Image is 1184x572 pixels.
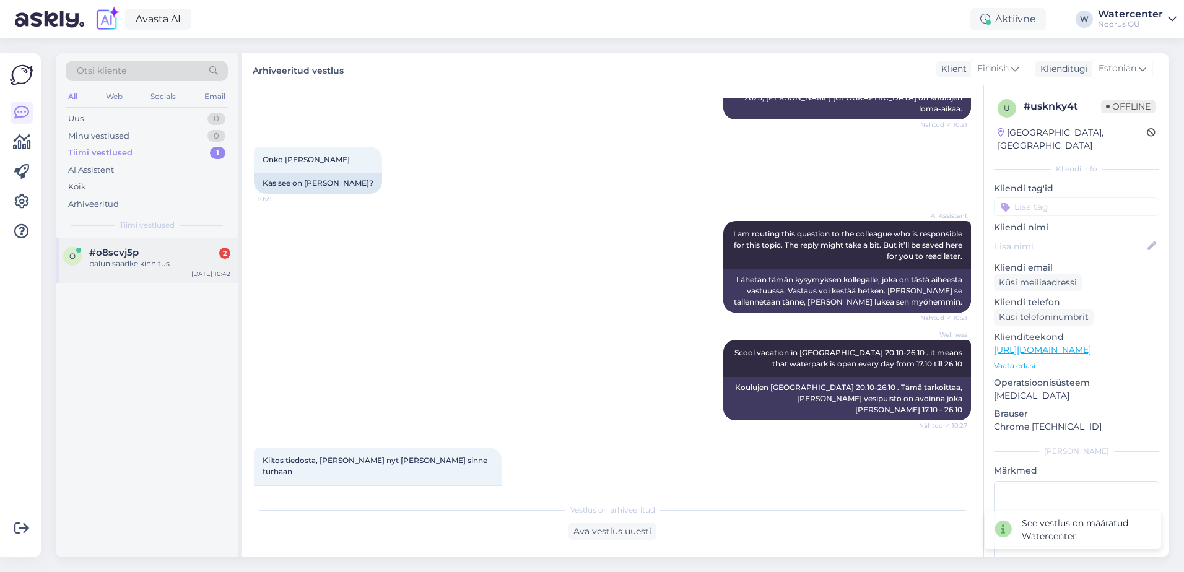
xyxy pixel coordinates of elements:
div: Email [202,89,228,105]
div: W [1076,11,1093,28]
span: Tiimi vestlused [120,220,175,231]
span: Scool vacation in [GEOGRAPHIC_DATA] 20.10-26.10 . it means that waterpark is open every day from ... [734,348,964,368]
span: Wellness [921,330,967,339]
span: AI Assistent [921,211,967,220]
span: Nähtud ✓ 10:21 [920,120,967,129]
span: Vestlus on arhiveeritud [570,505,655,516]
div: Ava vestlus uuesti [568,523,656,540]
span: Nähtud ✓ 10:27 [919,421,967,430]
div: 2 [219,248,230,259]
div: Küsi meiliaadressi [994,274,1082,291]
span: 10:21 [258,194,304,204]
p: Chrome [TECHNICAL_ID] [994,420,1159,433]
div: Koulujen [GEOGRAPHIC_DATA] 20.10-26.10 . Tämä tarkoittaa, [PERSON_NAME] vesipuisto on avoinna jok... [723,377,971,420]
a: WatercenterNoorus OÜ [1098,9,1177,29]
p: Kliendi email [994,261,1159,274]
div: See vestlus on määratud Watercenter [1022,517,1151,543]
p: Märkmed [994,464,1159,477]
div: Arhiveeritud [68,198,119,210]
span: Offline [1101,100,1156,113]
div: All [66,89,80,105]
span: Otsi kliente [77,64,126,77]
p: Brauser [994,407,1159,420]
div: Socials [148,89,178,105]
span: I am routing this question to the colleague who is responsible for this topic. The reply might ta... [733,229,964,261]
p: Kliendi nimi [994,221,1159,234]
div: [PERSON_NAME] [994,446,1159,457]
p: [MEDICAL_DATA] [994,389,1159,402]
div: Klienditugi [1035,63,1088,76]
div: Lähetän tämän kysymyksen kollegalle, joka on tästä aiheesta vastuussa. Vastaus voi kestää hetken.... [723,269,971,313]
div: Küsi telefoninumbrit [994,309,1094,326]
div: [GEOGRAPHIC_DATA], [GEOGRAPHIC_DATA] [998,126,1147,152]
div: AI Assistent [68,164,114,176]
label: Arhiveeritud vestlus [253,61,344,77]
div: Klient [936,63,967,76]
div: 1 [210,147,225,159]
span: Estonian [1099,62,1136,76]
div: Kliendi info [994,163,1159,175]
span: u [1004,103,1010,113]
div: 0 [207,130,225,142]
div: 0 [207,113,225,125]
span: o [69,251,76,261]
input: Lisa tag [994,197,1159,216]
span: Nähtud ✓ 10:21 [920,313,967,323]
div: # usknky4t [1024,99,1101,114]
a: [URL][DOMAIN_NAME] [994,344,1091,355]
p: Kliendi telefon [994,296,1159,309]
span: #o8scvj5p [89,247,139,258]
a: Avasta AI [125,9,191,30]
div: Noorus OÜ [1098,19,1163,29]
p: Kliendi tag'id [994,182,1159,195]
div: Uus [68,113,84,125]
p: Vaata edasi ... [994,360,1159,371]
p: Klienditeekond [994,331,1159,344]
div: Tänan info eest, nüüd me sinna asjata ei sõida. [254,485,502,506]
span: Onko [PERSON_NAME] [263,155,350,164]
span: Finnish [977,62,1009,76]
div: palun saadke kinnitus [89,258,230,269]
img: explore-ai [94,6,120,32]
div: Watercenter [1098,9,1163,19]
div: Web [103,89,125,105]
div: Aktiivne [970,8,1046,30]
div: Kõik [68,181,86,193]
p: Operatsioonisüsteem [994,376,1159,389]
div: Minu vestlused [68,130,129,142]
span: Kiitos tiedosta, [PERSON_NAME] nyt [PERSON_NAME] sinne turhaan [263,456,489,476]
input: Lisa nimi [995,240,1145,253]
img: Askly Logo [10,63,33,87]
div: Kas see on [PERSON_NAME]? [254,173,382,194]
div: Tiimi vestlused [68,147,133,159]
div: Vesipuisto on avoinna joka [PERSON_NAME] 14.–18. lokakuuta 2025, [PERSON_NAME] [GEOGRAPHIC_DATA] ... [723,76,971,119]
div: [DATE] 10:42 [191,269,230,279]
